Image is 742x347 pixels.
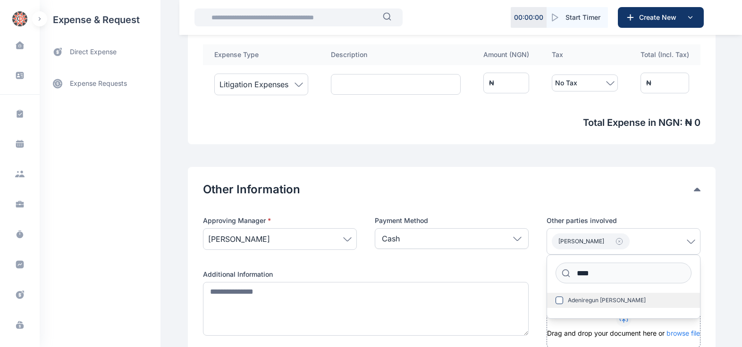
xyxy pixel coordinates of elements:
span: [PERSON_NAME] [208,233,270,245]
span: Create New [635,13,684,22]
th: Tax [540,44,629,65]
span: Other parties involved [547,216,617,225]
a: expense requests [40,72,160,95]
button: [PERSON_NAME] [552,233,630,249]
span: Start Timer [565,13,600,22]
th: Description [320,44,472,65]
th: Total (Incl. Tax) [629,44,700,65]
div: ₦ [646,78,651,88]
span: Litigation Expenses [219,79,288,90]
span: No Tax [555,77,577,89]
div: Other Information [203,182,700,197]
span: Total Expense in NGN : ₦ 0 [203,116,700,129]
div: expense requests [40,65,160,95]
span: direct expense [70,47,117,57]
label: Additional Information [203,270,529,279]
div: ₦ [489,78,494,88]
button: Start Timer [547,7,608,28]
button: Other Information [203,182,694,197]
span: browse file [666,329,700,337]
span: Adeniregun [PERSON_NAME] [568,297,646,304]
p: 00 : 00 : 00 [514,13,543,22]
span: Approving Manager [203,216,271,225]
a: direct expense [40,40,160,65]
label: Payment Method [375,216,529,225]
p: Cash [382,233,400,244]
span: [PERSON_NAME] [558,238,604,245]
th: Expense Type [203,44,320,65]
button: Create New [618,7,704,28]
th: Amount ( NGN ) [472,44,540,65]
